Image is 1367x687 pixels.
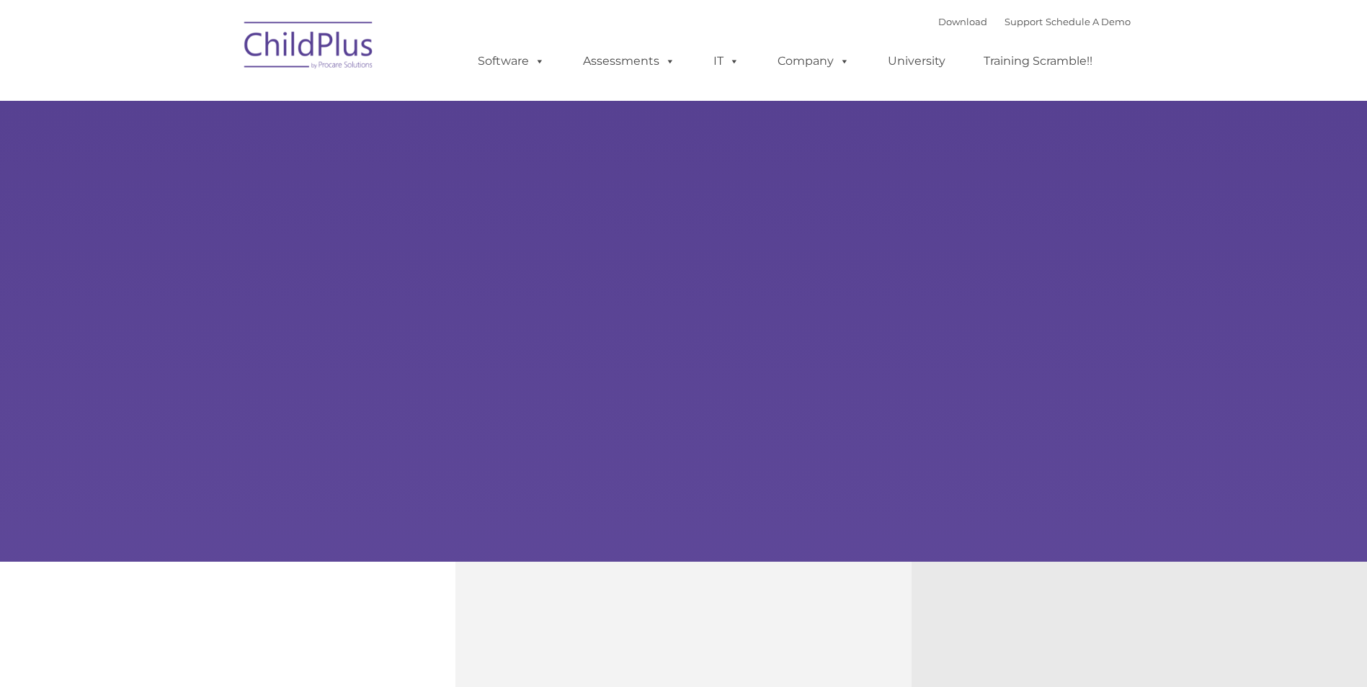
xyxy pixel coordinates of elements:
img: ChildPlus by Procare Solutions [237,12,381,84]
a: Schedule A Demo [1046,16,1131,27]
a: Download [938,16,987,27]
a: Company [763,47,864,76]
a: Assessments [569,47,690,76]
a: Software [463,47,559,76]
font: | [938,16,1131,27]
a: Support [1005,16,1043,27]
a: University [873,47,960,76]
a: IT [699,47,754,76]
a: Training Scramble!! [969,47,1107,76]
